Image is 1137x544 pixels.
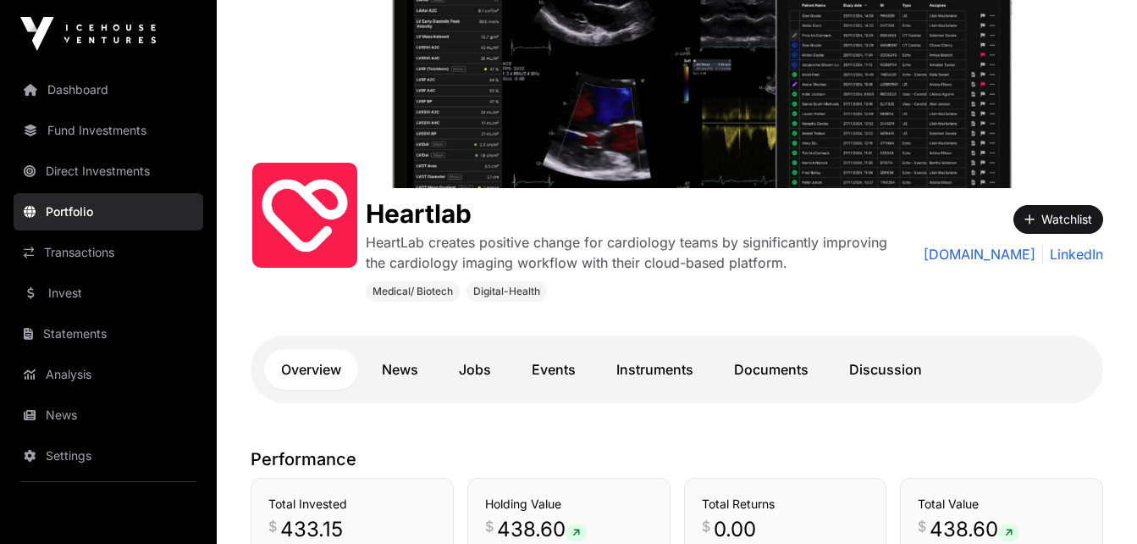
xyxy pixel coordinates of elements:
[20,17,156,51] img: Icehouse Ventures Logo
[14,193,203,230] a: Portfolio
[14,112,203,149] a: Fund Investments
[714,516,756,543] span: 0.00
[473,285,540,298] span: Digital-Health
[264,349,358,390] a: Overview
[268,516,277,536] span: $
[1042,244,1103,264] a: LinkedIn
[14,356,203,393] a: Analysis
[1013,205,1103,234] button: Watchlist
[251,447,1103,471] p: Performance
[280,516,343,543] span: 433.15
[702,516,710,536] span: $
[14,397,203,434] a: News
[930,516,1019,543] span: 438.60
[717,349,825,390] a: Documents
[365,349,435,390] a: News
[1052,463,1137,544] iframe: Chat Widget
[918,516,926,536] span: $
[485,496,653,513] h3: Holding Value
[14,71,203,108] a: Dashboard
[366,232,890,273] p: HeartLab creates positive change for cardiology teams by significantly improving the cardiology i...
[702,496,869,513] h3: Total Returns
[366,198,890,229] h1: Heartlab
[264,349,1090,390] nav: Tabs
[832,349,939,390] a: Discussion
[442,349,508,390] a: Jobs
[259,169,350,261] img: output-onlinepngtools---2024-09-17T130428.988.png
[14,315,203,352] a: Statements
[918,496,1085,513] h3: Total Value
[373,285,453,298] span: Medical/ Biotech
[14,153,203,190] a: Direct Investments
[14,275,203,312] a: Invest
[924,244,1035,264] a: [DOMAIN_NAME]
[497,516,587,543] span: 438.60
[599,349,710,390] a: Instruments
[268,496,436,513] h3: Total Invested
[14,437,203,475] a: Settings
[14,234,203,271] a: Transactions
[485,516,494,536] span: $
[515,349,593,390] a: Events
